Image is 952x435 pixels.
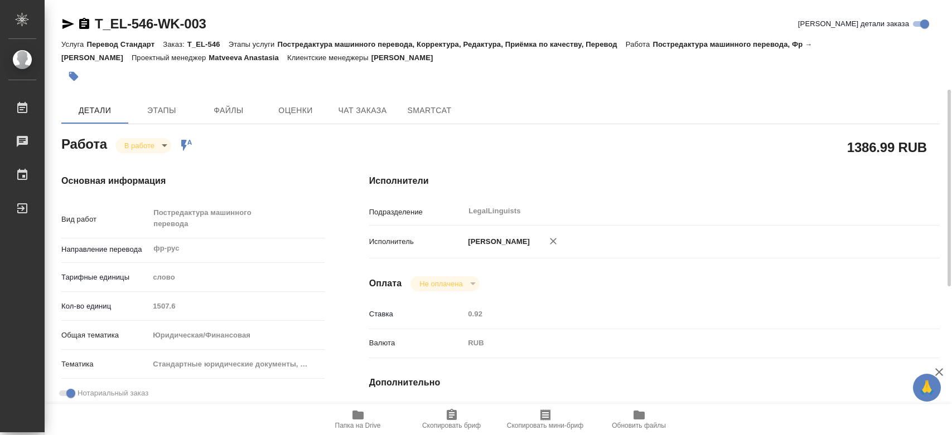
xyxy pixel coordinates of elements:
div: RUB [464,334,892,353]
span: Детали [68,104,122,118]
input: Пустое поле [464,306,892,322]
p: Общая тематика [61,330,149,341]
button: Скопировать ссылку [78,17,91,31]
p: Matveeva Anastasia [209,53,287,62]
button: Не оплачена [416,279,466,289]
p: Проектный менеджер [132,53,209,62]
p: Перевод Стандарт [86,40,163,48]
span: [PERSON_NAME] детали заказа [798,18,909,30]
p: Тарифные единицы [61,272,149,283]
h4: Дополнительно [369,376,940,389]
p: T_EL-546 [187,40,229,48]
button: Скопировать ссылку для ЯМессенджера [61,17,75,31]
button: Папка на Drive [311,404,405,435]
button: Скопировать мини-бриф [499,404,592,435]
span: Скопировать бриф [422,422,481,429]
p: Вид работ [61,214,149,225]
div: В работе [410,276,479,291]
p: Заказ: [163,40,187,48]
span: Папка на Drive [335,422,381,429]
div: Стандартные юридические документы, договоры, уставы [149,355,324,374]
p: Подразделение [369,207,465,218]
h4: Основная информация [61,174,325,188]
div: В работе [115,138,171,153]
h2: 1386.99 RUB [847,138,927,157]
input: Пустое поле [149,298,324,314]
span: SmartCat [403,104,456,118]
span: Чат заказа [336,104,389,118]
span: 🙏 [917,376,936,399]
p: Этапы услуги [229,40,278,48]
span: Файлы [202,104,255,118]
p: [PERSON_NAME] [464,236,530,247]
p: Постредактура машинного перевода, Корректура, Редактура, Приёмка по качеству, Перевод [277,40,625,48]
a: T_EL-546-WK-003 [95,16,206,31]
button: Удалить исполнителя [541,229,566,253]
p: Ставка [369,309,465,320]
button: В работе [121,141,158,150]
p: Исполнитель [369,236,465,247]
div: Юридическая/Финансовая [149,326,324,345]
button: Обновить файлы [592,404,686,435]
span: Нотариальный заказ [78,388,148,399]
span: Обновить файлы [612,422,666,429]
span: Скопировать мини-бриф [507,422,583,429]
p: Услуга [61,40,86,48]
h4: Исполнители [369,174,940,188]
p: Работа [626,40,653,48]
button: Скопировать бриф [405,404,499,435]
h4: Оплата [369,277,402,290]
p: Валюта [369,338,465,349]
p: Кол-во единиц [61,301,149,312]
h2: Работа [61,133,107,153]
p: Тематика [61,359,149,370]
p: [PERSON_NAME] [371,53,442,62]
button: Добавить тэг [61,64,86,89]
button: 🙏 [913,374,941,402]
div: слово [149,268,324,287]
p: Клиентские менеджеры [287,53,371,62]
span: Этапы [135,104,189,118]
span: Оценки [269,104,322,118]
p: Направление перевода [61,244,149,255]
